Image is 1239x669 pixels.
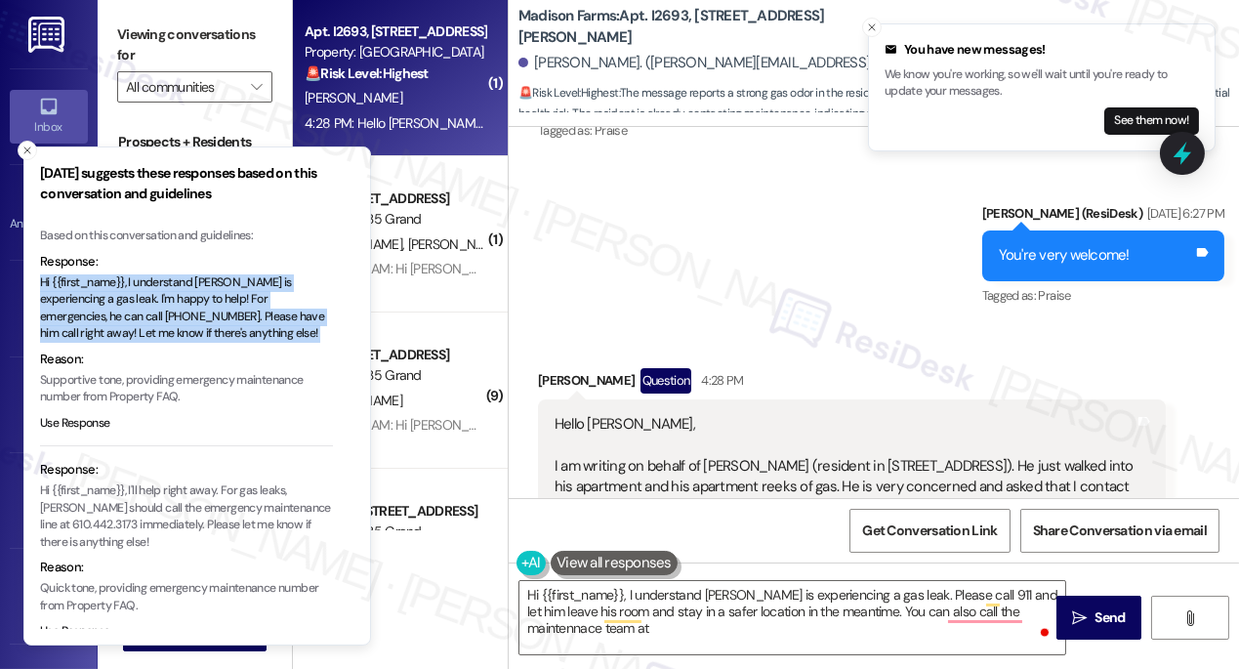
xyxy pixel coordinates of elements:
[305,345,485,365] div: Apt. [STREET_ADDRESS]
[538,368,1166,399] div: [PERSON_NAME]
[1142,203,1224,224] div: [DATE] 6:27 PM
[305,209,485,230] div: Property: 235 Grand
[40,228,333,245] div: Based on this conversation and guidelines:
[305,392,402,409] span: [PERSON_NAME]
[18,141,37,160] button: Close toast
[999,245,1130,266] div: You're very welcome!
[40,482,333,551] p: Hi {{first_name}}, I'll help right away. For gas leaks, [PERSON_NAME] should call the emergency m...
[862,18,882,37] button: Close toast
[555,414,1135,581] div: Hello [PERSON_NAME], I am writing on behalf of [PERSON_NAME] (resident in [STREET_ADDRESS]). He j...
[126,71,241,103] input: All communities
[1095,607,1126,628] span: Send
[40,252,333,272] div: Response:
[305,365,485,386] div: Property: 235 Grand
[28,17,68,53] img: ResiDesk Logo
[519,581,1065,654] textarea: To enrich screen reader interactions, please activate Accessibility in Grammarly extension settings
[885,40,1199,60] div: You have new messages!
[40,580,333,614] p: Quick tone, providing emergency maintenance number from Property FAQ.
[305,522,485,542] div: Property: 235 Grand
[518,53,983,73] div: [PERSON_NAME]. ([PERSON_NAME][EMAIL_ADDRESS][DOMAIN_NAME])
[10,378,88,431] a: Insights •
[305,501,485,522] div: Apt. 1412, [STREET_ADDRESS]
[640,368,692,393] div: Question
[1182,610,1197,626] i: 
[1056,596,1141,640] button: Send
[862,521,997,541] span: Get Conversation Link
[982,203,1224,230] div: [PERSON_NAME] (ResiDesk)
[40,415,110,433] button: Use Response
[305,42,485,63] div: Property: [GEOGRAPHIC_DATA]
[40,460,333,480] div: Response:
[595,122,627,139] span: Praise
[40,623,110,641] button: Use Response
[40,163,333,204] h3: [DATE] suggests these responses based on this conversation and guidelines
[10,570,88,623] a: Leads
[982,281,1224,310] div: Tagged as:
[1104,107,1199,135] button: See them now!
[885,66,1199,101] p: We know you're working, so we'll wait until you're ready to update your messages.
[40,372,333,406] p: Supportive tone, providing emergency maintenance number from Property FAQ.
[305,89,402,106] span: [PERSON_NAME]
[1039,287,1071,304] span: Praise
[1072,610,1087,626] i: 
[518,85,619,101] strong: 🚨 Risk Level: Highest
[305,64,429,82] strong: 🚨 Risk Level: Highest
[117,20,272,71] label: Viewing conversations for
[1020,509,1219,553] button: Share Conversation via email
[251,79,262,95] i: 
[40,274,333,343] p: Hi {{first_name}}, I understand [PERSON_NAME] is experiencing a gas leak. I'm happy to help! For ...
[849,509,1010,553] button: Get Conversation Link
[518,6,909,48] b: Madison Farms: Apt. I2693, [STREET_ADDRESS][PERSON_NAME]
[1033,521,1207,541] span: Share Conversation via email
[40,350,333,369] div: Reason:
[305,188,485,209] div: Apt. [STREET_ADDRESS]
[696,370,743,391] div: 4:28 PM
[408,235,506,253] span: [PERSON_NAME]
[10,90,88,143] a: Inbox
[10,474,88,526] a: Buildings
[518,83,1239,125] span: : The message reports a strong gas odor in the resident's apartment, which poses an immediate saf...
[10,282,88,335] a: Site Visit •
[305,21,485,42] div: Apt. I2693, [STREET_ADDRESS][PERSON_NAME]
[40,558,333,577] div: Reason:
[538,116,720,145] div: Tagged as:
